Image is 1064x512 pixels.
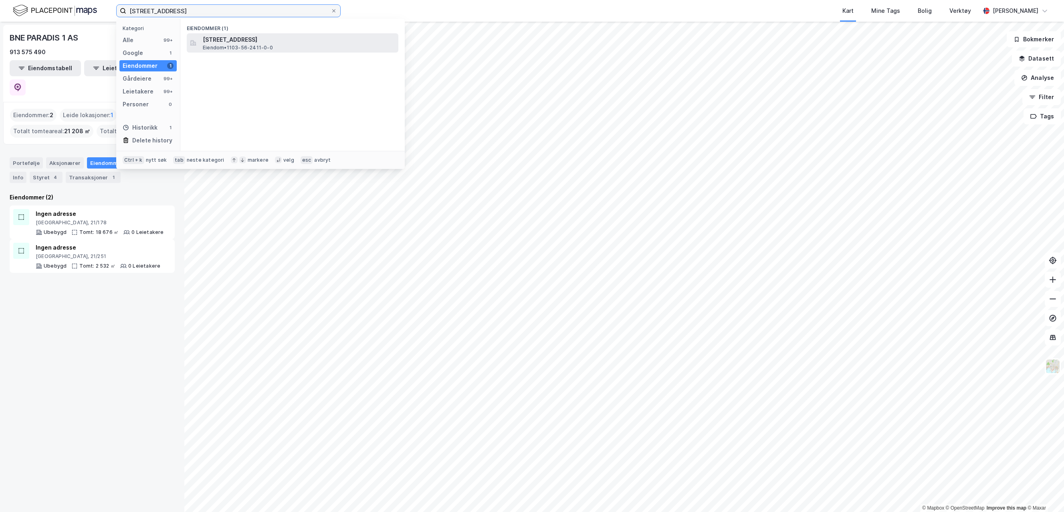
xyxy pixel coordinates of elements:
div: Tomt: 2 532 ㎡ [79,263,115,269]
div: Ubebygd [44,229,67,236]
div: nytt søk [146,157,167,163]
div: Aksjonærer [46,157,84,169]
div: Gårdeiere [123,74,151,83]
div: Leide lokasjoner : [60,109,117,122]
div: markere [248,157,269,163]
div: Historikk [123,123,157,132]
div: Leietakere [123,87,153,96]
span: 1 [111,110,113,120]
button: Analyse [1014,70,1061,86]
div: Ctrl + k [123,156,144,164]
div: 1 [167,50,174,56]
div: [GEOGRAPHIC_DATA], 21/178 [36,219,164,226]
div: Eiendommer [87,157,136,169]
div: neste kategori [187,157,224,163]
div: tab [173,156,185,164]
div: Eiendommer [123,61,157,71]
div: 1 [167,124,174,131]
div: Eiendommer (1) [180,19,405,33]
img: logo.f888ab2527a4732fd821a326f86c7f29.svg [13,4,97,18]
div: Mine Tags [871,6,900,16]
div: 4 [51,173,59,181]
div: Tomt: 18 676 ㎡ [79,229,119,236]
div: Alle [123,35,133,45]
span: 2 [50,110,53,120]
div: Ingen adresse [36,243,160,252]
div: 99+ [162,88,174,95]
div: Personer [123,100,149,109]
div: 913 575 490 [10,47,46,57]
div: Info [10,172,26,183]
button: Tags [1024,108,1061,124]
div: Totalt byggareal : [97,125,162,138]
div: Ubebygd [44,263,67,269]
button: Eiendomstabell [10,60,81,76]
div: Transaksjoner [66,172,121,183]
span: 21 208 ㎡ [64,126,90,136]
div: 99+ [162,75,174,82]
a: OpenStreetMap [946,505,985,511]
a: Improve this map [987,505,1026,511]
button: Datasett [1012,51,1061,67]
span: [STREET_ADDRESS] [203,35,395,45]
div: [PERSON_NAME] [993,6,1038,16]
div: 0 Leietakere [131,229,164,236]
div: avbryt [314,157,331,163]
div: BNE PARADIS 1 AS [10,31,80,44]
div: Portefølje [10,157,43,169]
input: Søk på adresse, matrikkel, gårdeiere, leietakere eller personer [126,5,331,17]
div: 99+ [162,37,174,43]
button: Filter [1022,89,1061,105]
div: Kart [842,6,854,16]
div: Google [123,48,143,58]
div: Kategori [123,25,177,31]
div: Bolig [918,6,932,16]
div: [GEOGRAPHIC_DATA], 21/251 [36,253,160,260]
iframe: Chat Widget [1024,473,1064,512]
div: Verktøy [949,6,971,16]
div: 0 Leietakere [128,263,160,269]
img: Z [1045,359,1060,374]
span: Eiendom • 1103-56-2411-0-0 [203,45,273,51]
div: Eiendommer (2) [10,193,175,202]
div: Totalt tomteareal : [10,125,93,138]
div: Styret [30,172,63,183]
div: esc [301,156,313,164]
div: Delete history [132,136,172,145]
div: 1 [167,63,174,69]
a: Mapbox [922,505,944,511]
button: Leietakertabell [84,60,155,76]
div: 0 [167,101,174,108]
div: Eiendommer : [10,109,57,122]
div: Ingen adresse [36,209,164,219]
div: 1 [109,173,117,181]
div: velg [283,157,294,163]
button: Bokmerker [1007,31,1061,47]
